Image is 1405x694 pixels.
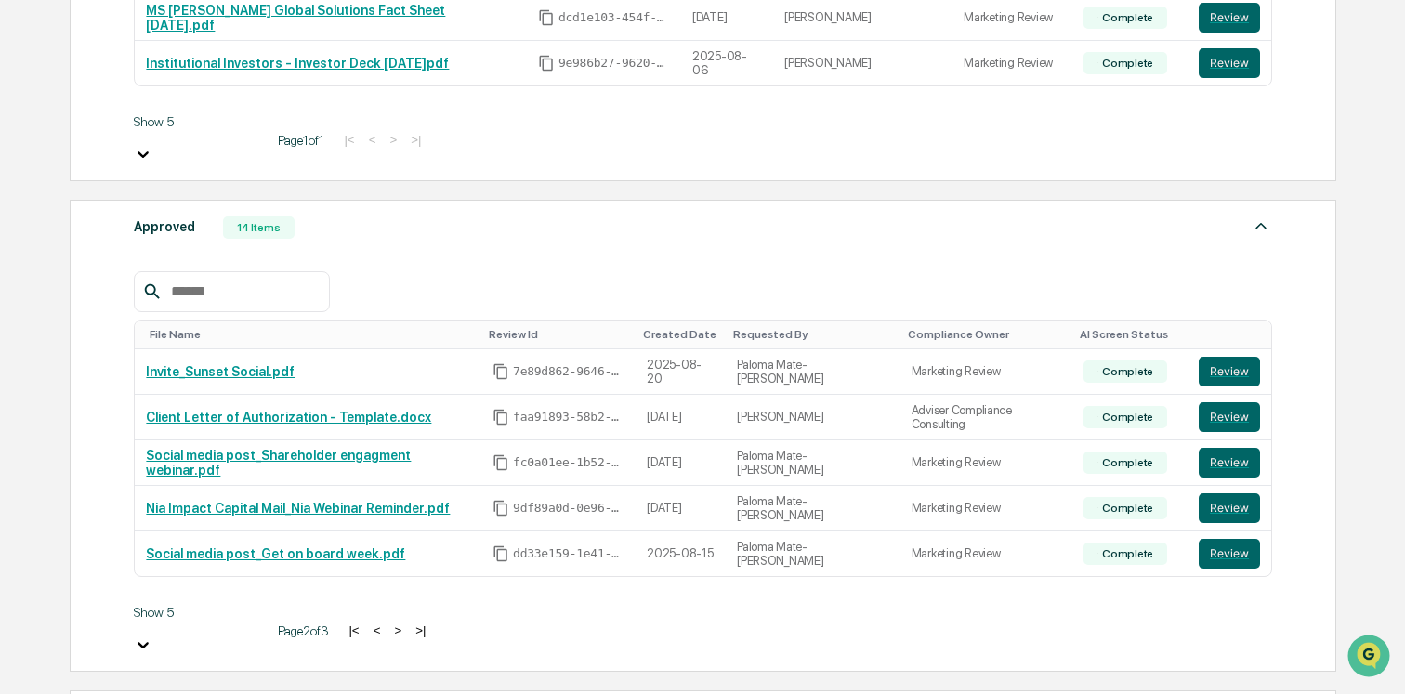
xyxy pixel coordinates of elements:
button: Review [1199,402,1260,432]
span: Copy Id [538,55,555,72]
span: Copy Id [492,454,509,471]
button: Review [1199,539,1260,569]
a: Client Letter of Authorization - Template.docx [146,410,431,425]
img: caret [1250,215,1272,237]
span: Copy Id [492,545,509,562]
div: Toggle SortBy [1202,328,1264,341]
td: Paloma Mate-[PERSON_NAME] [726,486,900,531]
div: Approved [134,215,195,239]
button: < [363,132,382,148]
div: Toggle SortBy [643,328,718,341]
td: Marketing Review [900,349,1072,395]
div: Show 5 [134,605,264,620]
td: [DATE] [636,486,726,531]
td: [PERSON_NAME] [773,41,952,85]
span: fc0a01ee-1b52-450b-9f48-ec23bbedf2e5 [513,455,624,470]
td: 2025-08-15 [636,531,726,576]
span: Copy Id [492,363,509,380]
div: Start new chat [63,142,305,161]
div: Toggle SortBy [1080,328,1180,341]
button: > [388,622,407,638]
a: Powered byPylon [131,314,225,329]
div: Complete [1098,365,1153,378]
button: Review [1199,448,1260,478]
span: Copy Id [492,500,509,517]
a: Institutional Investors - Investor Deck [DATE]pdf [146,56,449,71]
div: Toggle SortBy [150,328,474,341]
a: Social media post_Shareholder engagment webinar.pdf [146,448,411,478]
a: Nia Impact Capital Mail_Nia Webinar Reminder.pdf [146,501,450,516]
span: dd33e159-1e41-41c5-8e7f-14e52fe6ba78 [513,546,624,561]
div: 🔎 [19,271,33,286]
span: Attestations [153,234,230,253]
span: Preclearance [37,234,120,253]
div: Complete [1098,502,1153,515]
div: Toggle SortBy [733,328,893,341]
div: Complete [1098,411,1153,424]
a: 🖐️Preclearance [11,227,127,260]
button: >| [405,132,427,148]
div: Complete [1098,547,1153,560]
td: Marketing Review [900,531,1072,576]
div: 🖐️ [19,236,33,251]
input: Clear [48,85,307,104]
a: 🗄️Attestations [127,227,238,260]
p: How can we help? [19,39,338,69]
td: Paloma Mate-[PERSON_NAME] [726,531,900,576]
div: Show 5 [134,114,264,129]
span: Page 2 of 3 [278,623,329,638]
button: Review [1199,493,1260,523]
span: Data Lookup [37,269,117,288]
span: faa91893-58b2-45b3-9414-381f04b93d8d [513,410,624,425]
span: Copy Id [492,409,509,426]
button: |< [343,622,364,638]
div: Toggle SortBy [489,328,628,341]
td: [DATE] [636,395,726,440]
td: Paloma Mate-[PERSON_NAME] [726,349,900,395]
div: Complete [1098,11,1153,24]
button: Start new chat [316,148,338,170]
td: Marketing Review [952,41,1072,85]
a: Invite_Sunset Social.pdf [146,364,295,379]
button: |< [338,132,360,148]
button: Review [1199,357,1260,386]
span: dcd1e103-454f-403e-a6d1-a9eb143e09bb [558,10,670,25]
button: < [368,622,387,638]
a: Social media post_Get on board week.pdf [146,546,405,561]
button: Review [1199,3,1260,33]
button: >| [410,622,431,638]
td: [DATE] [636,440,726,486]
td: Paloma Mate-[PERSON_NAME] [726,440,900,486]
div: 14 Items [223,216,295,239]
img: 1746055101610-c473b297-6a78-478c-a979-82029cc54cd1 [19,142,52,176]
a: 🔎Data Lookup [11,262,125,295]
div: 🗄️ [135,236,150,251]
div: Complete [1098,57,1153,70]
button: Review [1199,48,1260,78]
span: Copy Id [538,9,555,26]
div: Complete [1098,456,1153,469]
a: MS [PERSON_NAME] Global Solutions Fact Sheet [DATE].pdf [146,3,445,33]
span: Pylon [185,315,225,329]
div: We're available if you need us! [63,161,235,176]
span: 9e986b27-9620-4b43-99b5-ea72af3cabaf [558,56,670,71]
td: Adviser Compliance Consulting [900,395,1072,440]
button: > [384,132,402,148]
span: 9df89a0d-0e96-42d9-a997-a043278bae3d [513,501,624,516]
td: 2025-08-06 [681,41,773,85]
td: [PERSON_NAME] [726,395,900,440]
iframe: Open customer support [1346,633,1396,683]
td: Marketing Review [900,486,1072,531]
td: 2025-08-20 [636,349,726,395]
span: Page 1 of 1 [278,133,324,148]
div: Toggle SortBy [908,328,1065,341]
